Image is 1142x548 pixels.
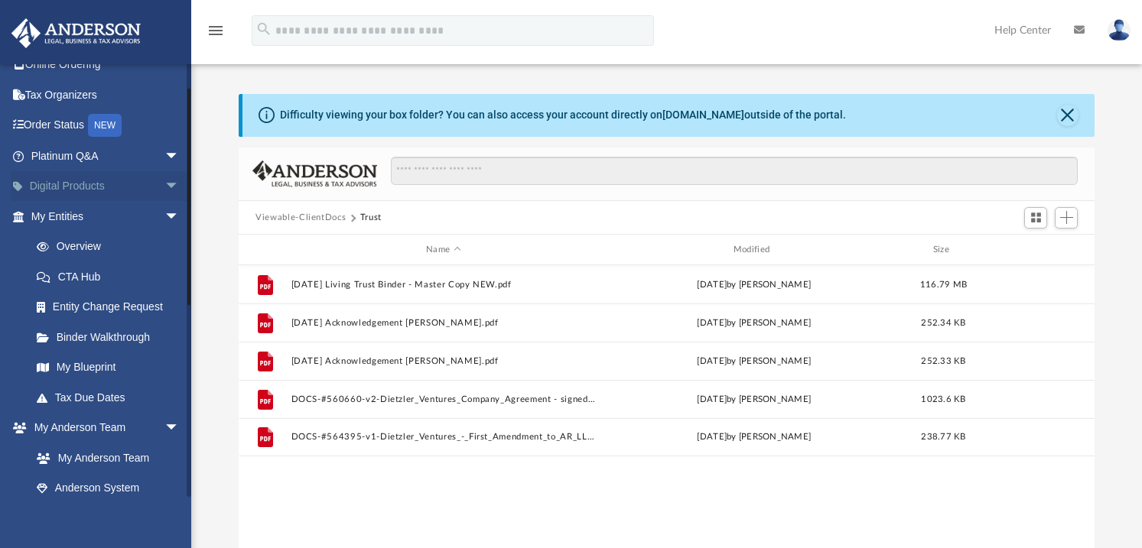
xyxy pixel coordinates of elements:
[246,243,284,257] div: id
[981,243,1088,257] div: id
[21,352,195,383] a: My Blueprint
[602,278,906,292] div: [DATE] by [PERSON_NAME]
[207,29,225,40] a: menu
[1108,19,1131,41] img: User Pic
[1024,207,1047,229] button: Switch to Grid View
[11,413,195,443] a: My Anderson Teamarrow_drop_down
[291,433,596,443] button: DOCS-#564395-v1-Dietzler_Ventures_-_First_Amendment_to_AR_LLC_Agreement for e signature - signed.pdf
[920,280,967,289] span: 116.79 MB
[255,21,272,37] i: search
[11,201,203,232] a: My Entitiesarrow_drop_down
[207,21,225,40] i: menu
[21,473,195,504] a: Anderson System
[11,110,203,141] a: Order StatusNEW
[11,141,203,171] a: Platinum Q&Aarrow_drop_down
[662,109,744,121] a: [DOMAIN_NAME]
[602,243,906,257] div: Modified
[913,243,974,257] div: Size
[11,171,203,202] a: Digital Productsarrow_drop_down
[602,430,906,444] div: [DATE] by [PERSON_NAME]
[21,382,203,413] a: Tax Due Dates
[921,357,965,365] span: 252.33 KB
[164,171,195,203] span: arrow_drop_down
[164,413,195,444] span: arrow_drop_down
[602,355,906,368] div: [DATE] by [PERSON_NAME]
[164,141,195,172] span: arrow_drop_down
[21,322,203,352] a: Binder Walkthrough
[291,280,596,290] button: [DATE] Living Trust Binder - Master Copy NEW.pdf
[164,201,195,232] span: arrow_drop_down
[291,318,596,328] button: [DATE] Acknowledgement [PERSON_NAME].pdf
[291,394,596,404] button: DOCS-#560660-v2-Dietzler_Ventures_Company_Agreement - signed.pdf
[11,50,203,80] a: Online Ordering
[88,114,122,137] div: NEW
[921,319,965,327] span: 252.34 KB
[7,18,145,48] img: Anderson Advisors Platinum Portal
[21,261,203,292] a: CTA Hub
[11,79,203,110] a: Tax Organizers
[391,157,1078,186] input: Search files and folders
[602,316,906,330] div: [DATE] by [PERSON_NAME]
[255,211,346,225] button: Viewable-ClientDocs
[21,443,187,473] a: My Anderson Team
[921,395,965,404] span: 1023.6 KB
[360,211,382,225] button: Trust
[1055,207,1078,229] button: Add
[1057,105,1079,126] button: Close
[291,243,595,257] div: Name
[21,292,203,323] a: Entity Change Request
[921,433,965,441] span: 238.77 KB
[280,107,846,123] div: Difficulty viewing your box folder? You can also access your account directly on outside of the p...
[291,356,596,366] button: [DATE] Acknowledgement [PERSON_NAME].pdf
[602,393,906,407] div: [DATE] by [PERSON_NAME]
[21,232,203,262] a: Overview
